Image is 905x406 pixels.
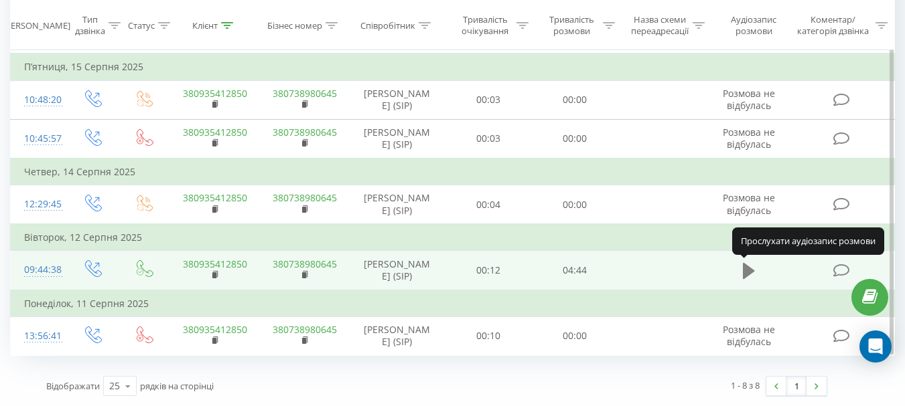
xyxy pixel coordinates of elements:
div: Прослухати аудіозапис розмови [732,227,884,254]
div: Співробітник [360,19,415,31]
span: Розмова не відбулась [723,126,775,150]
td: 00:00 [532,119,618,159]
td: Вівторок, 12 Серпня 2025 [11,224,895,251]
a: 380738980645 [273,191,337,204]
div: 09:44:38 [24,257,52,283]
div: 12:29:45 [24,191,52,217]
div: Open Intercom Messenger [859,330,892,363]
span: Розмова не відбулась [723,87,775,112]
div: Коментар/категорія дзвінка [794,14,872,37]
div: 1 - 8 з 8 [731,379,760,392]
a: 380738980645 [273,258,337,270]
td: 00:03 [445,119,532,159]
td: 00:10 [445,316,532,355]
td: П’ятниця, 15 Серпня 2025 [11,54,895,80]
a: 380935412850 [183,191,247,204]
a: 380935412850 [183,87,247,100]
td: [PERSON_NAME] (SIP) [349,185,445,225]
td: [PERSON_NAME] (SIP) [349,316,445,355]
td: 00:00 [532,316,618,355]
td: 00:04 [445,185,532,225]
div: 10:48:20 [24,87,52,113]
a: 380738980645 [273,87,337,100]
a: 380935412850 [183,126,247,138]
div: Статус [128,19,155,31]
a: 1 [786,377,807,395]
div: Клієнт [192,19,218,31]
div: Назва схеми переадресації [630,14,689,37]
td: [PERSON_NAME] (SIP) [349,251,445,290]
div: Тривалість очікування [458,14,513,37]
td: [PERSON_NAME] (SIP) [349,80,445,119]
td: 04:44 [532,251,618,290]
div: Тип дзвінка [75,14,105,37]
span: рядків на сторінці [140,380,214,392]
td: 00:00 [532,185,618,225]
a: 380738980645 [273,126,337,138]
div: 13:56:41 [24,323,52,349]
a: 380738980645 [273,323,337,336]
td: [PERSON_NAME] (SIP) [349,119,445,159]
div: 10:45:57 [24,126,52,152]
span: Розмова не відбулась [723,191,775,216]
span: Відображати [46,380,100,392]
td: 00:12 [445,251,532,290]
a: 380935412850 [183,323,247,336]
div: [PERSON_NAME] [3,19,70,31]
span: Розмова не відбулась [723,323,775,348]
td: Понеділок, 11 Серпня 2025 [11,290,895,317]
td: 00:00 [532,80,618,119]
td: Четвер, 14 Серпня 2025 [11,159,895,185]
div: Аудіозапис розмови [720,14,788,37]
div: 25 [109,379,120,393]
div: Тривалість розмови [544,14,600,37]
td: 00:03 [445,80,532,119]
div: Бізнес номер [267,19,322,31]
a: 380935412850 [183,258,247,270]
